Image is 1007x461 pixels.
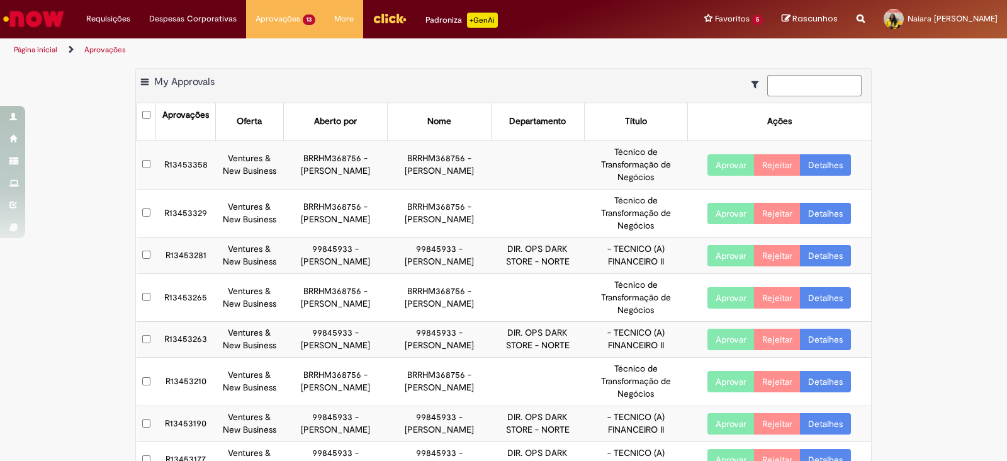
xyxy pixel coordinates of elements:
[800,371,851,392] a: Detalhes
[782,13,838,25] a: Rascunhos
[156,189,215,237] td: R13453329
[284,237,388,273] td: 99845933 - [PERSON_NAME]
[754,413,801,435] button: Rejeitar
[584,322,687,358] td: - TECNICO (A) FINANCEIRO II
[792,13,838,25] span: Rascunhos
[754,245,801,266] button: Rejeitar
[584,237,687,273] td: - TECNICO (A) FINANCEIRO II
[584,189,687,237] td: Técnico de Transformação de Negócios
[754,154,801,176] button: Rejeitar
[284,406,388,442] td: 99845933 - [PERSON_NAME]
[215,189,283,237] td: Ventures & New Business
[303,14,315,25] span: 13
[14,45,57,55] a: Página inicial
[754,371,801,392] button: Rejeitar
[314,115,357,128] div: Aberto por
[284,189,388,237] td: BRRHM368756 - [PERSON_NAME]
[215,273,283,322] td: Ventures & New Business
[492,322,584,358] td: DIR. OPS DARK STORE - NORTE
[156,140,215,189] td: R13453358
[584,406,687,442] td: - TECNICO (A) FINANCEIRO II
[156,358,215,406] td: R13453210
[1,6,66,31] img: ServiceNow
[388,140,492,189] td: BRRHM368756 - [PERSON_NAME]
[237,115,262,128] div: Oferta
[256,13,300,25] span: Aprovações
[215,358,283,406] td: Ventures & New Business
[715,13,750,25] span: Favoritos
[149,13,237,25] span: Despesas Corporativas
[162,109,209,122] div: Aprovações
[707,329,755,350] button: Aprovar
[767,115,792,128] div: Ações
[388,189,492,237] td: BRRHM368756 - [PERSON_NAME]
[800,245,851,266] a: Detalhes
[154,76,215,88] span: My Approvals
[156,322,215,358] td: R13453263
[215,140,283,189] td: Ventures & New Business
[492,237,584,273] td: DIR. OPS DARK STORE - NORTE
[754,203,801,224] button: Rejeitar
[707,371,755,392] button: Aprovar
[388,322,492,358] td: 99845933 - [PERSON_NAME]
[707,245,755,266] button: Aprovar
[492,406,584,442] td: DIR. OPS DARK STORE - NORTE
[284,358,388,406] td: BRRHM368756 - [PERSON_NAME]
[584,358,687,406] td: Técnico de Transformação de Negócios
[625,115,647,128] div: Título
[284,273,388,322] td: BRRHM368756 - [PERSON_NAME]
[86,13,130,25] span: Requisições
[509,115,566,128] div: Departamento
[373,9,407,28] img: click_logo_yellow_360x200.png
[800,203,851,224] a: Detalhes
[800,287,851,309] a: Detalhes
[9,38,662,62] ul: Trilhas de página
[467,13,498,28] p: +GenAi
[156,237,215,273] td: R13453281
[284,140,388,189] td: BRRHM368756 - [PERSON_NAME]
[425,13,498,28] div: Padroniza
[707,154,755,176] button: Aprovar
[752,14,763,25] span: 5
[800,329,851,350] a: Detalhes
[754,329,801,350] button: Rejeitar
[751,80,765,89] i: Mostrar filtros para: Suas Solicitações
[388,406,492,442] td: 99845933 - [PERSON_NAME]
[156,406,215,442] td: R13453190
[215,322,283,358] td: Ventures & New Business
[156,103,215,140] th: Aprovações
[707,203,755,224] button: Aprovar
[754,287,801,309] button: Rejeitar
[800,413,851,435] a: Detalhes
[584,273,687,322] td: Técnico de Transformação de Negócios
[156,273,215,322] td: R13453265
[215,406,283,442] td: Ventures & New Business
[707,287,755,309] button: Aprovar
[84,45,126,55] a: Aprovações
[584,140,687,189] td: Técnico de Transformação de Negócios
[388,358,492,406] td: BRRHM368756 - [PERSON_NAME]
[908,13,998,24] span: Naiara [PERSON_NAME]
[284,322,388,358] td: 99845933 - [PERSON_NAME]
[388,237,492,273] td: 99845933 - [PERSON_NAME]
[707,413,755,435] button: Aprovar
[334,13,354,25] span: More
[427,115,451,128] div: Nome
[800,154,851,176] a: Detalhes
[215,237,283,273] td: Ventures & New Business
[388,273,492,322] td: BRRHM368756 - [PERSON_NAME]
